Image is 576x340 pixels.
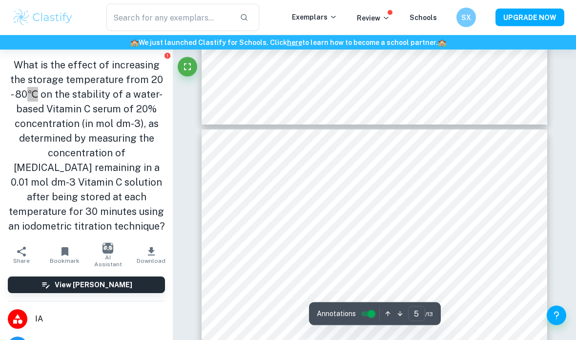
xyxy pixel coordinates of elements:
[55,279,132,290] h6: View [PERSON_NAME]
[164,52,171,59] button: Report issue
[130,39,139,46] span: 🏫
[410,14,437,21] a: Schools
[357,13,390,23] p: Review
[137,257,165,264] span: Download
[86,241,130,269] button: AI Assistant
[8,58,165,234] h1: What is the effect of increasing the storage temperature from 20 - 80℃ on the stability of a wate...
[461,12,472,23] h6: SX
[178,57,197,77] button: Fullscreen
[106,4,232,31] input: Search for any exemplars...
[495,9,564,26] button: UPGRADE NOW
[130,241,173,269] button: Download
[35,313,165,325] span: IA
[438,39,446,46] span: 🏫
[287,39,302,46] a: here
[2,37,574,48] h6: We just launched Clastify for Schools. Click to learn how to become a school partner.
[12,8,74,27] img: Clastify logo
[317,309,356,319] span: Annotations
[43,241,87,269] button: Bookmark
[13,257,30,264] span: Share
[456,8,476,27] button: SX
[50,257,80,264] span: Bookmark
[8,276,165,293] button: View [PERSON_NAME]
[103,243,113,254] img: AI Assistant
[292,12,337,22] p: Exemplars
[92,254,124,268] span: AI Assistant
[425,310,433,319] span: / 13
[547,306,566,325] button: Help and Feedback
